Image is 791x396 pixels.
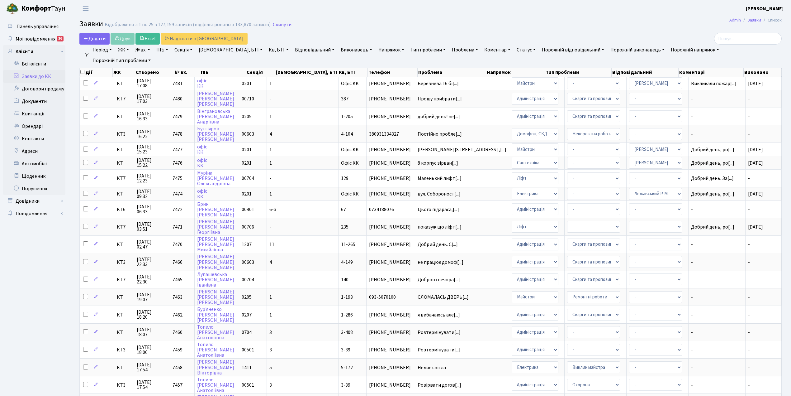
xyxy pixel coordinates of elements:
a: Бухтіяров[PERSON_NAME][PERSON_NAME] [197,125,234,143]
span: Добрий день, ро[...] [691,191,734,197]
span: 00501 [242,346,254,353]
a: Тип проблеми [408,45,448,55]
span: - [748,113,750,120]
span: [DATE] [748,224,763,230]
span: [PHONE_NUMBER] [369,277,412,282]
a: офісКК [197,143,207,156]
span: 4-104 [341,131,353,138]
span: - [269,95,271,102]
span: [PHONE_NUMBER] [369,96,412,101]
span: КТ [117,191,131,196]
th: № вх. [174,68,200,77]
span: 11-265 [341,241,355,248]
a: офісКК [197,188,207,200]
a: Порожній виконавець [608,45,667,55]
span: - [748,311,750,318]
span: [DATE] 18:20 [137,310,167,320]
a: ЖК [116,45,131,55]
span: - [691,242,743,247]
span: 67 [341,206,346,213]
span: - [691,207,743,212]
span: КТ7 [117,225,131,229]
span: Немає світла [418,365,506,370]
span: Добрий день. С[...] [418,241,458,248]
span: [DATE] 03:51 [137,222,167,232]
span: 00704 [242,276,254,283]
span: - [748,382,750,389]
span: [DATE] 09:32 [137,189,167,199]
span: - [269,224,271,230]
span: Березнева 16 бі[...] [418,80,459,87]
a: Адреси [3,145,65,157]
a: Додати [79,33,110,45]
span: - [691,347,743,352]
a: Кв, БТІ [266,45,291,55]
span: [DATE] [748,146,763,153]
span: КТ7 [117,96,131,101]
span: 093-5070100 [369,295,412,300]
b: [PERSON_NAME] [746,5,784,12]
span: 7458 [173,364,182,371]
span: 1 [269,311,272,318]
a: Договори продажу [3,83,65,95]
span: 7474 [173,191,182,197]
th: ЖК [113,68,135,77]
span: [PHONE_NUMBER] [369,365,412,370]
a: Коментар [482,45,513,55]
span: КТ [117,295,131,300]
span: вул. Собороност[...] [418,191,461,197]
a: Порожній тип проблеми [90,55,153,66]
a: Період [90,45,114,55]
span: 1 [269,294,272,301]
a: [PERSON_NAME][PERSON_NAME][PERSON_NAME] [197,90,234,108]
nav: breadcrumb [720,14,791,27]
span: 140 [341,276,348,283]
span: - [748,95,750,102]
span: Постійно пробле[...] [418,131,462,138]
span: 5-172 [341,364,353,371]
span: 7460 [173,329,182,336]
span: [PHONE_NUMBER] [369,147,412,152]
span: - [748,294,750,301]
span: 7479 [173,113,182,120]
a: Проблема [449,45,481,55]
span: 3 [269,382,272,389]
span: [PHONE_NUMBER] [369,176,412,181]
span: [DATE] 02:47 [137,239,167,249]
a: [PERSON_NAME][PERSON_NAME]Вікторівна [197,359,234,376]
span: 5 [269,364,272,371]
span: - [691,132,743,137]
a: Admin [729,17,741,23]
span: [DATE] 22:33 [137,257,167,267]
li: Список [761,17,782,24]
th: Коментарі [679,68,744,77]
span: 00603 [242,259,254,266]
span: 235 [341,224,348,230]
th: Секція [246,68,276,77]
span: 0201 [242,160,252,167]
span: Мої повідомлення [16,36,55,42]
a: Орендарі [3,120,65,133]
span: [DATE] 12:23 [137,173,167,183]
span: [PHONE_NUMBER] [369,330,412,335]
span: Викликали пожар[...] [691,80,737,87]
a: Заявки до КК [3,70,65,83]
span: Офіс КК [341,146,359,153]
button: Переключити навігацію [78,3,93,14]
span: КТ3 [117,383,131,388]
span: 1 [269,113,272,120]
span: [DATE] 17:08 [137,78,167,88]
span: [PHONE_NUMBER] [369,81,412,86]
span: КТ [117,114,131,119]
span: [DATE] 22:30 [137,274,167,284]
span: КТ [117,330,131,335]
a: [PERSON_NAME][PERSON_NAME]Георгіївна [197,218,234,236]
th: ПІБ [200,68,246,77]
span: [PHONE_NUMBER] [369,114,412,119]
span: показуж що ліфт[...] [418,224,462,230]
span: 00603 [242,131,254,138]
a: ПІБ [154,45,171,55]
a: Контакти [3,133,65,145]
span: Заявки [79,18,103,29]
a: Топило[PERSON_NAME]Анатоліївна [197,324,234,341]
